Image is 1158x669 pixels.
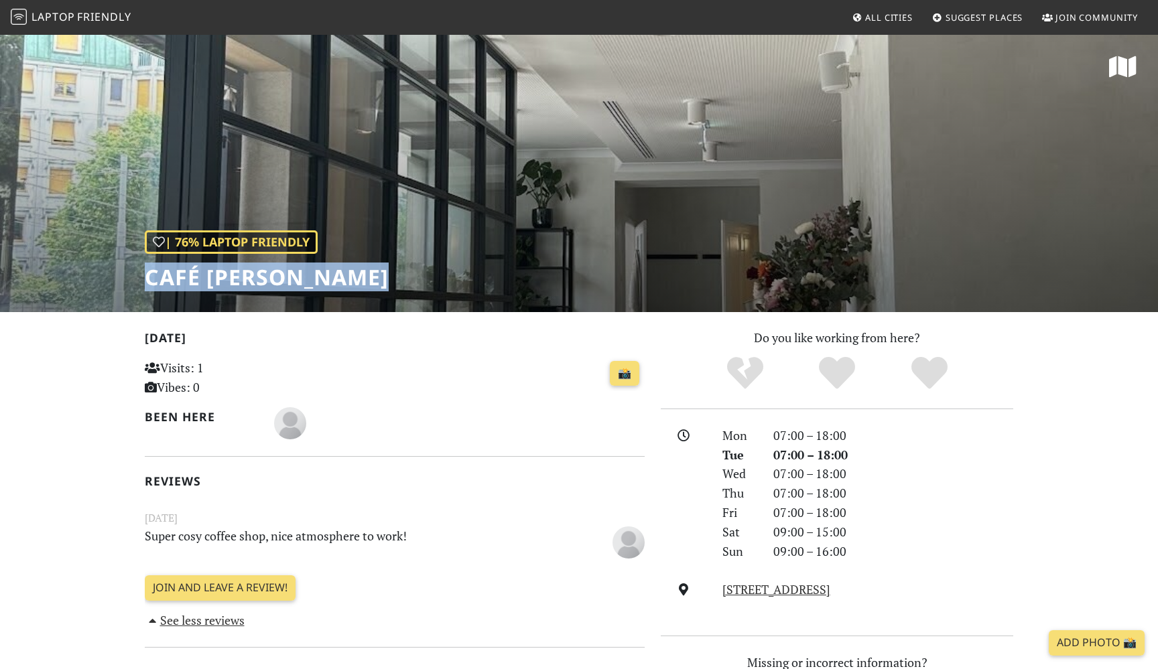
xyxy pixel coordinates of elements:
div: 07:00 – 18:00 [765,503,1021,522]
img: LaptopFriendly [11,9,27,25]
div: | 76% Laptop Friendly [145,230,318,254]
span: Suggest Places [946,11,1023,23]
h1: Café [PERSON_NAME] [145,265,389,290]
a: Join Community [1037,5,1143,29]
span: All Cities [865,11,913,23]
span: Laptop [31,9,75,24]
div: 07:00 – 18:00 [765,484,1021,503]
a: All Cities [846,5,918,29]
div: Sun [714,542,765,561]
span: Join Community [1055,11,1138,23]
div: Tue [714,445,765,465]
h2: [DATE] [145,331,645,350]
small: [DATE] [137,510,653,526]
div: 09:00 – 15:00 [765,522,1021,542]
div: 09:00 – 16:00 [765,542,1021,561]
span: Gent Rifié [613,532,645,548]
p: Super cosy coffee shop, nice atmosphere to work! [137,526,567,556]
h2: Reviews [145,474,645,488]
a: [STREET_ADDRESS] [722,581,830,597]
div: Yes [791,355,883,392]
div: Definitely! [883,355,976,392]
a: Suggest Places [927,5,1029,29]
span: Gent Rifié [274,414,306,430]
a: See less reviews [145,612,245,628]
div: Thu [714,484,765,503]
a: 📸 [610,361,639,386]
div: Sat [714,522,765,542]
img: blank-535327c66bd565773addf3077783bbfce4b00ec00e9fd257753287c682c7fa38.png [613,526,645,559]
p: Visits: 1 Vibes: 0 [145,358,301,397]
a: LaptopFriendly LaptopFriendly [11,6,131,29]
h2: Been here [145,410,258,424]
div: No [699,355,791,392]
div: 07:00 – 18:00 [765,445,1021,465]
div: Fri [714,503,765,522]
img: blank-535327c66bd565773addf3077783bbfce4b00ec00e9fd257753287c682c7fa38.png [274,407,306,439]
a: Join and leave a review! [145,575,296,601]
div: 07:00 – 18:00 [765,464,1021,484]
span: Friendly [77,9,131,24]
p: Do you like working from here? [661,328,1013,348]
div: Mon [714,426,765,445]
div: Wed [714,464,765,484]
div: 07:00 – 18:00 [765,426,1021,445]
